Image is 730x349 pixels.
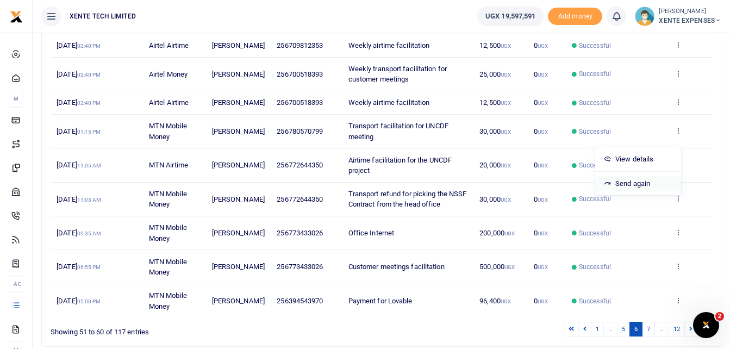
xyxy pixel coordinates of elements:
span: MTN Airtime [149,161,188,169]
div: Showing 51 to 60 of 117 entries [51,321,322,338]
img: profile-user [635,7,654,26]
span: 500,000 [479,263,515,271]
li: M [9,90,23,108]
span: Transport facilitation for UNCDF meeting [348,122,448,141]
span: 0 [534,41,548,49]
span: 200,000 [479,229,515,237]
span: Successful [579,262,611,272]
span: 256773433026 [277,263,323,271]
small: UGX [538,298,548,304]
span: 256772644350 [277,161,323,169]
span: Add money [548,8,602,26]
span: Office Internet [348,229,395,237]
small: 09:35 AM [77,230,102,236]
span: 0 [534,229,548,237]
span: XENTE EXPENSES [659,16,721,26]
a: UGX 19,597,591 [477,7,544,26]
span: Successful [579,41,611,51]
span: 30,000 [479,195,511,203]
span: 0 [534,70,548,78]
small: UGX [504,264,515,270]
span: MTN Mobile Money [149,223,187,242]
span: [DATE] [57,263,101,271]
small: UGX [504,230,515,236]
small: 11:03 AM [77,197,102,203]
small: 02:40 PM [77,100,101,106]
small: UGX [538,163,548,169]
span: XENTE TECH LIMITED [65,11,140,21]
li: Toup your wallet [548,8,602,26]
a: 6 [629,322,642,336]
span: [DATE] [57,70,101,78]
span: 0 [534,195,548,203]
span: Successful [579,296,611,306]
img: logo-small [10,10,23,23]
span: MTN Mobile Money [149,190,187,209]
small: 02:40 PM [77,72,101,78]
span: Successful [579,98,611,108]
span: Successful [579,194,611,204]
small: UGX [501,129,511,135]
span: [PERSON_NAME] [212,263,265,271]
span: Weekly airtime facilitation [348,98,430,107]
small: UGX [501,43,511,49]
span: 0 [534,161,548,169]
span: Successful [579,160,611,170]
iframe: Intercom live chat [693,312,719,338]
a: Send again [595,176,681,191]
a: 5 [617,322,630,336]
small: UGX [538,264,548,270]
span: 256709812353 [277,41,323,49]
span: 0 [534,297,548,305]
small: UGX [538,197,548,203]
span: [PERSON_NAME] [212,70,265,78]
span: [DATE] [57,195,101,203]
a: View details [595,152,681,167]
span: 20,000 [479,161,511,169]
span: [PERSON_NAME] [212,127,265,135]
small: 05:00 PM [77,298,101,304]
span: MTN Mobile Money [149,122,187,141]
span: 256394543970 [277,297,323,305]
a: Add money [548,11,602,20]
span: 96,400 [479,297,511,305]
span: [DATE] [57,229,101,237]
span: Airtel Money [149,70,188,78]
a: 7 [642,322,655,336]
span: Airtel Airtime [149,98,189,107]
small: UGX [501,298,511,304]
span: Successful [579,69,611,79]
span: Successful [579,228,611,238]
span: Weekly transport facilitation for customer meetings [348,65,447,84]
span: [PERSON_NAME] [212,229,265,237]
span: 12,500 [479,98,511,107]
span: 2 [715,312,724,321]
small: UGX [538,72,548,78]
span: [PERSON_NAME] [212,195,265,203]
span: [PERSON_NAME] [212,41,265,49]
li: Ac [9,275,23,293]
span: Weekly airtime facilitation [348,41,430,49]
span: [DATE] [57,41,101,49]
small: UGX [538,100,548,106]
small: [PERSON_NAME] [659,7,721,16]
span: Airtel Airtime [149,41,189,49]
a: 12 [669,322,685,336]
span: [PERSON_NAME] [212,161,265,169]
li: Wallet ballance [473,7,548,26]
span: 12,500 [479,41,511,49]
small: UGX [501,72,511,78]
small: UGX [501,197,511,203]
span: 256700518393 [277,98,323,107]
span: [DATE] [57,127,101,135]
a: 1 [591,322,604,336]
span: MTN Mobile Money [149,291,187,310]
span: [PERSON_NAME] [212,297,265,305]
small: 11:05 AM [77,163,102,169]
small: UGX [538,230,548,236]
span: Payment for Lovable [348,297,413,305]
span: MTN Mobile Money [149,258,187,277]
span: Transport refund for picking the NSSF Contract from the head office [348,190,467,209]
span: Successful [579,127,611,136]
span: [DATE] [57,297,101,305]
